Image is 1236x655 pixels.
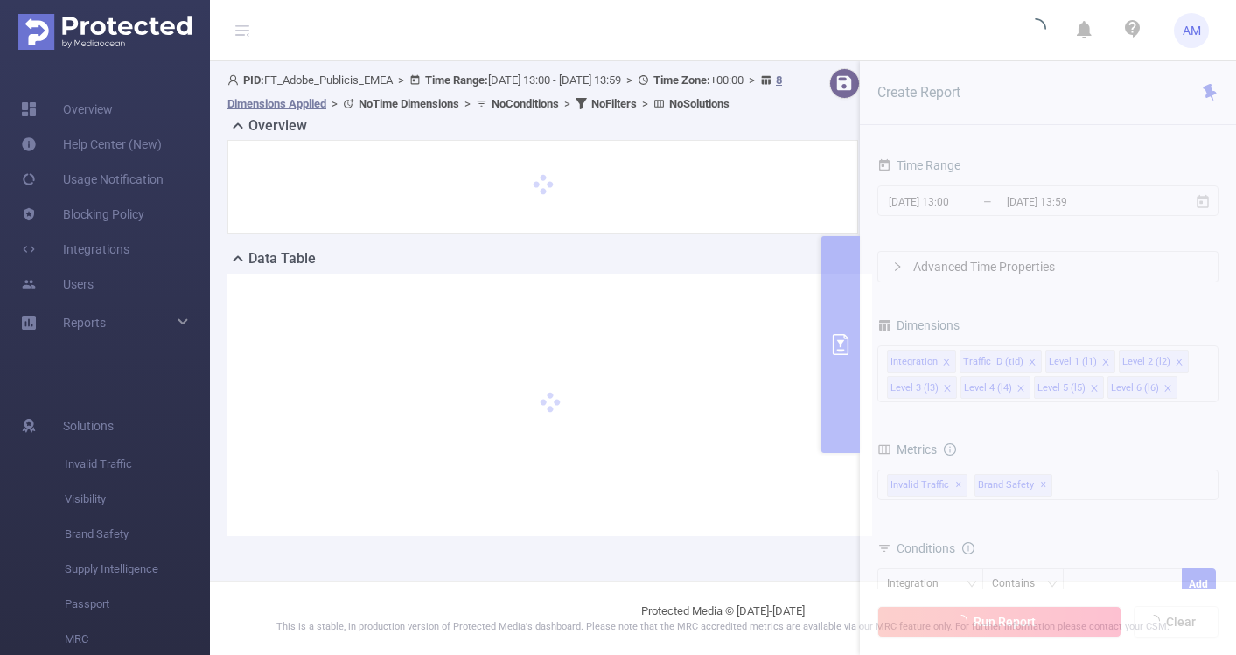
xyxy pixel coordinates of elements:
[65,552,210,587] span: Supply Intelligence
[227,74,243,86] i: icon: user
[65,482,210,517] span: Visibility
[227,73,782,110] span: FT_Adobe_Publicis_EMEA [DATE] 13:00 - [DATE] 13:59 +00:00
[393,73,409,87] span: >
[559,97,576,110] span: >
[248,115,307,136] h2: Overview
[492,97,559,110] b: No Conditions
[637,97,653,110] span: >
[254,620,1192,635] p: This is a stable, in production version of Protected Media's dashboard. Please note that the MRC ...
[248,248,316,269] h2: Data Table
[359,97,459,110] b: No Time Dimensions
[65,447,210,482] span: Invalid Traffic
[653,73,710,87] b: Time Zone:
[621,73,638,87] span: >
[21,232,129,267] a: Integrations
[1183,13,1201,48] span: AM
[425,73,488,87] b: Time Range:
[744,73,760,87] span: >
[65,517,210,552] span: Brand Safety
[63,408,114,443] span: Solutions
[669,97,730,110] b: No Solutions
[210,581,1236,655] footer: Protected Media © [DATE]-[DATE]
[459,97,476,110] span: >
[21,267,94,302] a: Users
[21,162,164,197] a: Usage Notification
[326,97,343,110] span: >
[1025,18,1046,43] i: icon: loading
[65,587,210,622] span: Passport
[63,316,106,330] span: Reports
[18,14,192,50] img: Protected Media
[21,92,113,127] a: Overview
[63,305,106,340] a: Reports
[21,127,162,162] a: Help Center (New)
[243,73,264,87] b: PID:
[21,197,144,232] a: Blocking Policy
[591,97,637,110] b: No Filters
